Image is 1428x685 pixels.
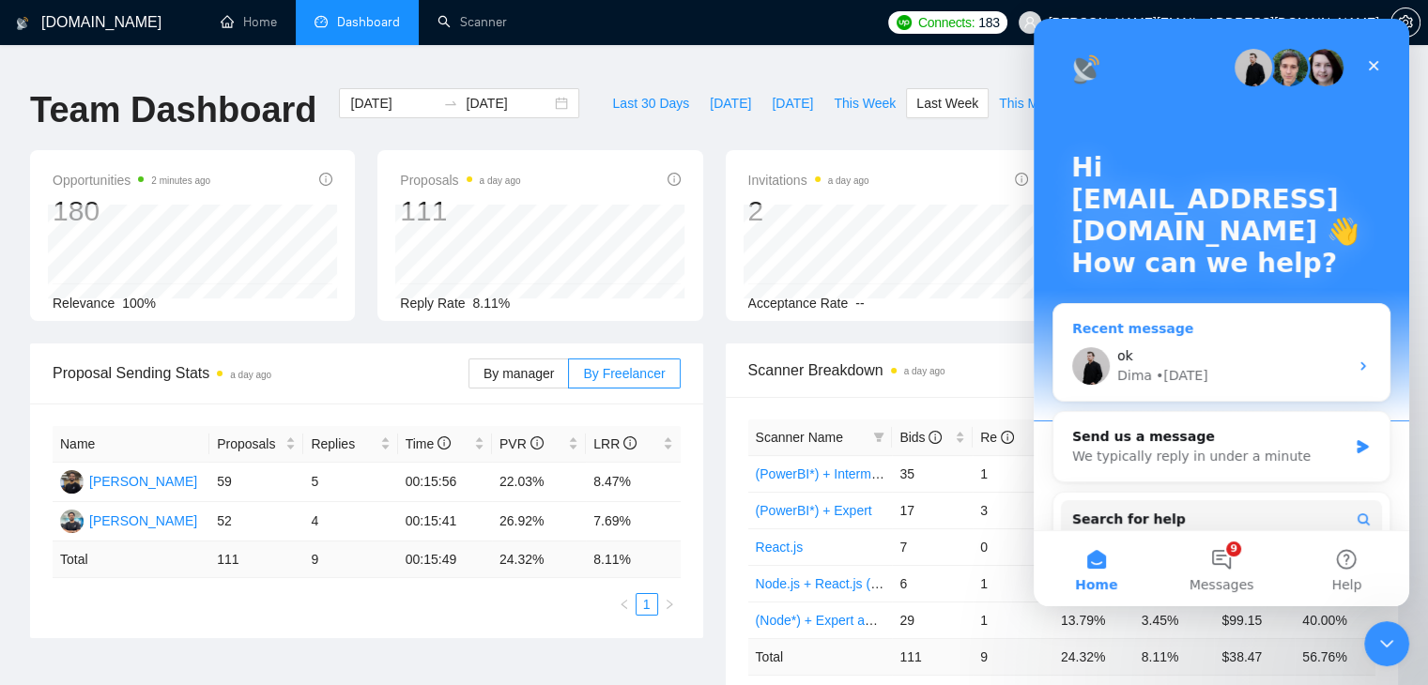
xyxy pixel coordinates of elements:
[756,466,907,481] a: (PowerBI*) + Intermediate
[1391,15,1420,30] span: setting
[1295,638,1375,675] td: 56.76 %
[438,14,507,30] a: searchScanner
[916,93,978,114] span: Last Week
[480,175,521,186] time: a day ago
[892,638,973,675] td: 111
[1023,16,1036,29] span: user
[315,15,328,28] span: dashboard
[209,541,303,578] td: 111
[303,426,397,463] th: Replies
[710,93,751,114] span: [DATE]
[350,93,436,114] input: Start date
[897,15,912,30] img: upwork-logo.png
[873,432,884,443] span: filter
[973,565,1053,601] td: 1
[602,88,699,118] button: Last 30 Days
[53,296,115,311] span: Relevance
[499,436,544,451] span: PVR
[400,193,520,229] div: 111
[756,576,994,591] a: Node.js + React.js (Entry + Intermediate)
[637,594,657,615] a: 1
[1295,601,1375,638] td: 40.00%
[748,638,893,675] td: Total
[748,358,1376,382] span: Scanner Breakdown
[623,436,637,449] span: info-circle
[989,88,1074,118] button: This Month
[756,430,843,445] span: Scanner Name
[772,93,813,114] span: [DATE]
[151,175,210,186] time: 2 minutes ago
[892,565,973,601] td: 6
[53,426,209,463] th: Name
[303,463,397,502] td: 5
[443,96,458,111] span: swap-right
[664,599,675,610] span: right
[337,14,400,30] span: Dashboard
[756,503,872,518] a: (PowerBI*) + Expert
[484,366,554,381] span: By manager
[1214,638,1295,675] td: $ 38.47
[53,169,210,191] span: Opportunities
[978,12,999,33] span: 183
[492,502,586,541] td: 26.92%
[612,93,689,114] span: Last 30 Days
[973,601,1053,638] td: 1
[406,436,451,451] span: Time
[311,434,376,454] span: Replies
[761,88,823,118] button: [DATE]
[892,492,973,528] td: 17
[473,296,511,311] span: 8.11%
[1015,173,1028,186] span: info-circle
[1214,601,1295,638] td: $99.15
[1034,19,1409,606] iframe: To enrich screen reader interactions, please activate Accessibility in Grammarly extension settings
[400,296,465,311] span: Reply Rate
[619,599,630,610] span: left
[973,455,1053,492] td: 1
[918,12,975,33] span: Connects:
[492,541,586,578] td: 24.32 %
[303,541,397,578] td: 9
[398,463,492,502] td: 00:15:56
[586,541,680,578] td: 8.11 %
[230,370,271,380] time: a day ago
[904,366,945,376] time: a day ago
[1134,601,1215,638] td: 3.45%
[756,613,939,628] a: (Node*) + Expert and Beginner.
[855,296,864,311] span: --
[30,88,316,132] h1: Team Dashboard
[973,528,1053,565] td: 0
[319,173,332,186] span: info-circle
[899,430,942,445] span: Bids
[828,175,869,186] time: a day ago
[1134,638,1215,675] td: 8.11 %
[583,366,665,381] span: By Freelancer
[586,502,680,541] td: 7.69%
[980,430,1014,445] span: Re
[60,510,84,533] img: TS
[823,88,906,118] button: This Week
[748,193,869,229] div: 2
[53,541,209,578] td: Total
[613,593,636,616] button: left
[16,8,29,38] img: logo
[438,436,451,449] span: info-circle
[466,93,551,114] input: End date
[668,173,681,186] span: info-circle
[929,431,942,444] span: info-circle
